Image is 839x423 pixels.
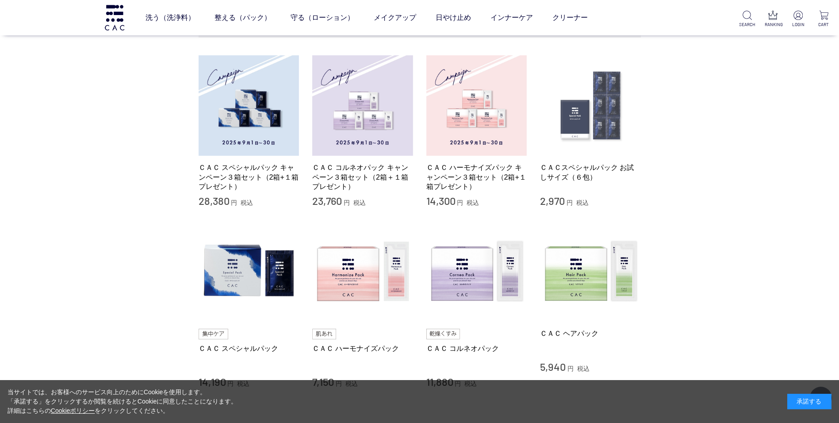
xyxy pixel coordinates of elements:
img: ＣＡＣ スペシャルパック [199,221,299,322]
img: ＣＡＣ ヘアパック [540,221,641,322]
a: ＣＡＣ スペシャルパック キャンペーン３箱セット（2箱+１箱プレゼント） [199,163,299,191]
a: ＣＡＣ ヘアパック [540,329,641,338]
a: Cookieポリシー [51,407,95,414]
img: ＣＡＣ コルネオパック [426,221,527,322]
img: 集中ケア [199,329,229,339]
a: RANKING [765,11,781,28]
a: ＣＡＣ スペシャルパック [199,344,299,353]
p: LOGIN [790,21,806,28]
p: SEARCH [739,21,755,28]
p: RANKING [765,21,781,28]
img: ＣＡＣ スペシャルパック キャンペーン３箱セット（2箱+１箱プレゼント） [199,55,299,156]
img: 乾燥くすみ [426,329,460,339]
span: 円 [567,199,573,206]
span: 税込 [353,199,366,206]
a: SEARCH [739,11,755,28]
img: ＣＡＣ ハーモナイズパック [312,221,413,322]
span: 円 [457,199,463,206]
span: 11,880 [426,375,453,388]
a: 日やけ止め [436,5,471,30]
img: logo [103,5,126,30]
span: 23,760 [312,194,342,207]
img: 肌あれ [312,329,336,339]
div: 承諾する [787,394,831,409]
a: 守る（ローション） [291,5,354,30]
span: 14,300 [426,194,456,207]
p: CART [816,21,832,28]
div: 当サイトでは、お客様へのサービス向上のためにCookieを使用します。 「承諾する」をクリックするか閲覧を続けるとCookieに同意したことになります。 詳細はこちらの をクリックしてください。 [8,388,238,415]
a: クリーナー [552,5,588,30]
span: 14,190 [199,375,226,388]
span: 税込 [241,199,253,206]
a: ＣＡＣ コルネオパック [426,344,527,353]
span: 円 [231,199,237,206]
img: ＣＡＣ ハーモナイズパック キャンペーン３箱セット（2箱+１箱プレゼント） [426,55,527,156]
span: 税込 [577,365,590,372]
a: メイクアップ [374,5,416,30]
span: 2,970 [540,194,565,207]
span: 税込 [467,199,479,206]
a: ＣＡＣスペシャルパック お試しサイズ（６包） [540,163,641,182]
span: 円 [567,365,574,372]
span: 税込 [576,199,589,206]
img: ＣＡＣスペシャルパック お試しサイズ（６包） [540,55,641,156]
a: インナーケア [490,5,533,30]
a: CART [816,11,832,28]
a: 洗う（洗浄料） [146,5,195,30]
a: ＣＡＣ ハーモナイズパック キャンペーン３箱セット（2箱+１箱プレゼント） [426,163,527,191]
span: 28,380 [199,194,230,207]
span: 5,940 [540,360,566,373]
a: ＣＡＣ ハーモナイズパック [312,344,413,353]
span: 円 [344,199,350,206]
span: 7,150 [312,375,334,388]
a: 整える（パック） [215,5,271,30]
a: ＣＡＣ コルネオパック キャンペーン３箱セット（2箱＋１箱プレゼント） [312,163,413,191]
a: LOGIN [790,11,806,28]
img: ＣＡＣ コルネオパック キャンペーン３箱セット（2箱＋１箱プレゼント） [312,55,413,156]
